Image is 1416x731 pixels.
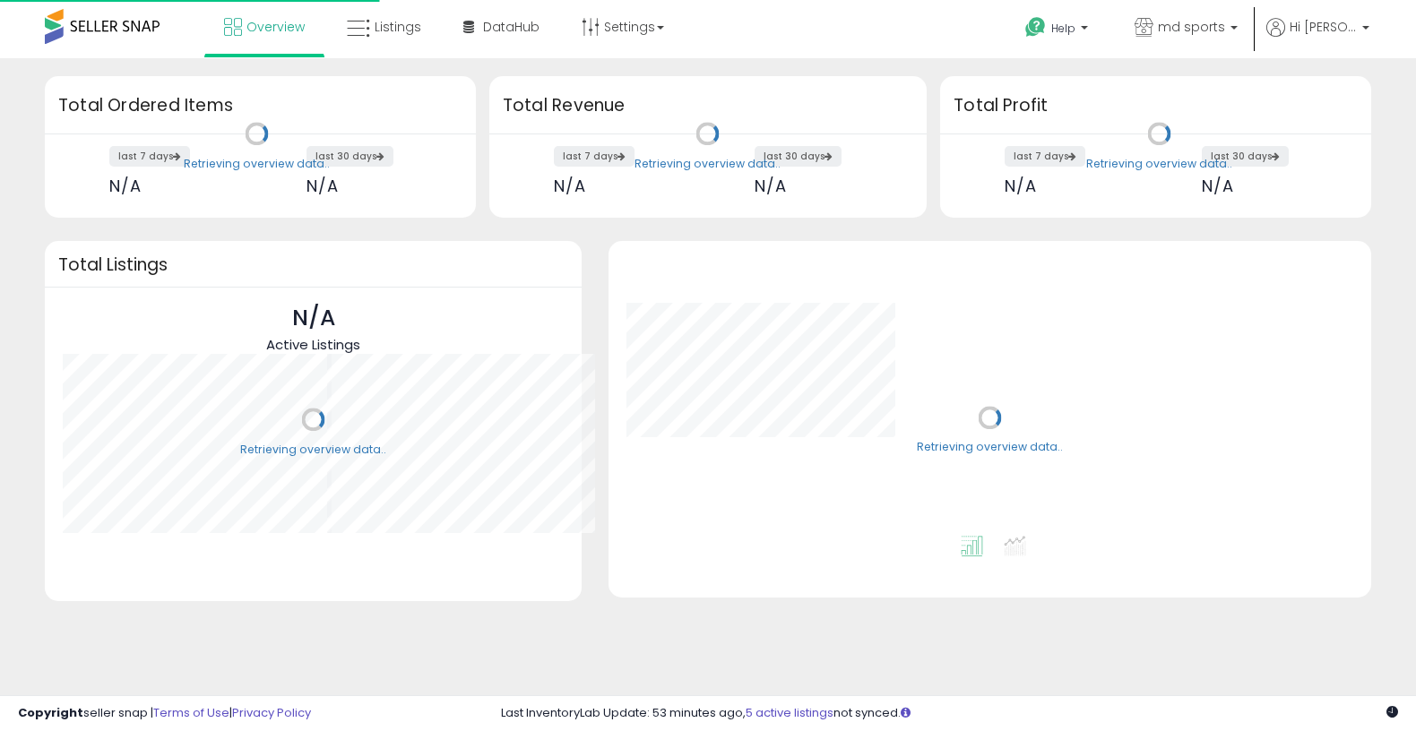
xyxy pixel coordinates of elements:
span: md sports [1158,18,1225,36]
div: Last InventoryLab Update: 53 minutes ago, not synced. [501,705,1398,722]
a: Help [1011,3,1106,58]
div: seller snap | | [18,705,311,722]
a: Privacy Policy [232,704,311,721]
span: Listings [375,18,421,36]
a: Hi [PERSON_NAME] [1266,18,1369,58]
i: Get Help [1024,16,1047,39]
a: 5 active listings [746,704,833,721]
div: Retrieving overview data.. [240,442,386,458]
a: Terms of Use [153,704,229,721]
span: Hi [PERSON_NAME] [1290,18,1357,36]
div: Retrieving overview data.. [635,156,781,172]
div: Retrieving overview data.. [1086,156,1232,172]
div: Retrieving overview data.. [184,156,330,172]
span: Overview [246,18,305,36]
div: Retrieving overview data.. [917,440,1063,456]
span: Help [1051,21,1075,36]
i: Click here to read more about un-synced listings. [901,707,911,718]
span: DataHub [483,18,540,36]
strong: Copyright [18,704,83,721]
